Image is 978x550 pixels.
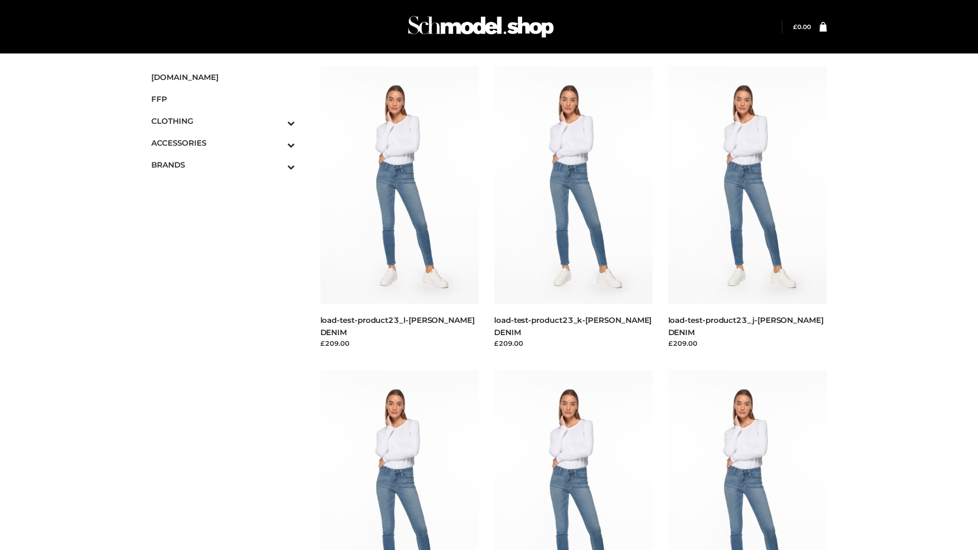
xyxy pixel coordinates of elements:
div: £209.00 [494,338,653,348]
span: ACCESSORIES [151,137,295,149]
a: [DOMAIN_NAME] [151,66,295,88]
a: load-test-product23_j-[PERSON_NAME] DENIM [668,315,824,337]
img: Schmodel Admin 964 [404,7,557,47]
span: [DOMAIN_NAME] [151,71,295,83]
button: Toggle Submenu [259,154,295,176]
a: £0.00 [793,23,811,31]
a: load-test-product23_k-[PERSON_NAME] DENIM [494,315,651,337]
span: BRANDS [151,159,295,171]
span: £ [793,23,797,31]
button: Toggle Submenu [259,132,295,154]
div: £209.00 [668,338,827,348]
a: ACCESSORIESToggle Submenu [151,132,295,154]
button: Toggle Submenu [259,110,295,132]
a: FFP [151,88,295,110]
a: CLOTHINGToggle Submenu [151,110,295,132]
div: £209.00 [320,338,479,348]
a: BRANDSToggle Submenu [151,154,295,176]
span: FFP [151,93,295,105]
bdi: 0.00 [793,23,811,31]
span: CLOTHING [151,115,295,127]
a: load-test-product23_l-[PERSON_NAME] DENIM [320,315,475,337]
